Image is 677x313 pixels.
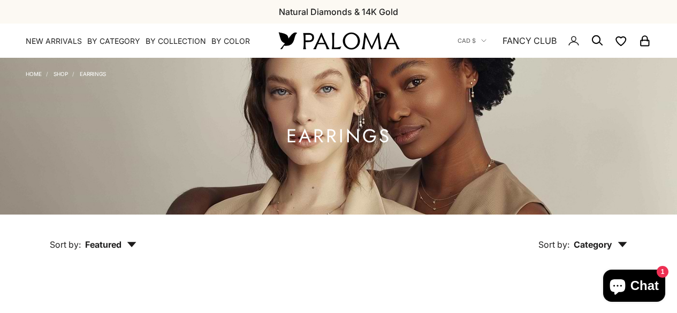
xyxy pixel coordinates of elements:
[458,36,476,45] span: CAD $
[600,270,668,304] inbox-online-store-chat: Shopify online store chat
[87,36,140,47] summary: By Category
[211,36,250,47] summary: By Color
[26,36,253,47] nav: Primary navigation
[80,71,106,77] a: Earrings
[458,24,651,58] nav: Secondary navigation
[279,5,398,19] p: Natural Diamonds & 14K Gold
[54,71,68,77] a: Shop
[26,68,106,77] nav: Breadcrumb
[146,36,206,47] summary: By Collection
[574,239,627,250] span: Category
[26,71,42,77] a: Home
[25,215,161,259] button: Sort by: Featured
[538,239,569,250] span: Sort by:
[458,36,486,45] button: CAD $
[503,34,557,48] a: FANCY CLUB
[26,36,82,47] a: NEW ARRIVALS
[514,215,652,259] button: Sort by: Category
[286,129,391,143] h1: Earrings
[85,239,136,250] span: Featured
[50,239,81,250] span: Sort by:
